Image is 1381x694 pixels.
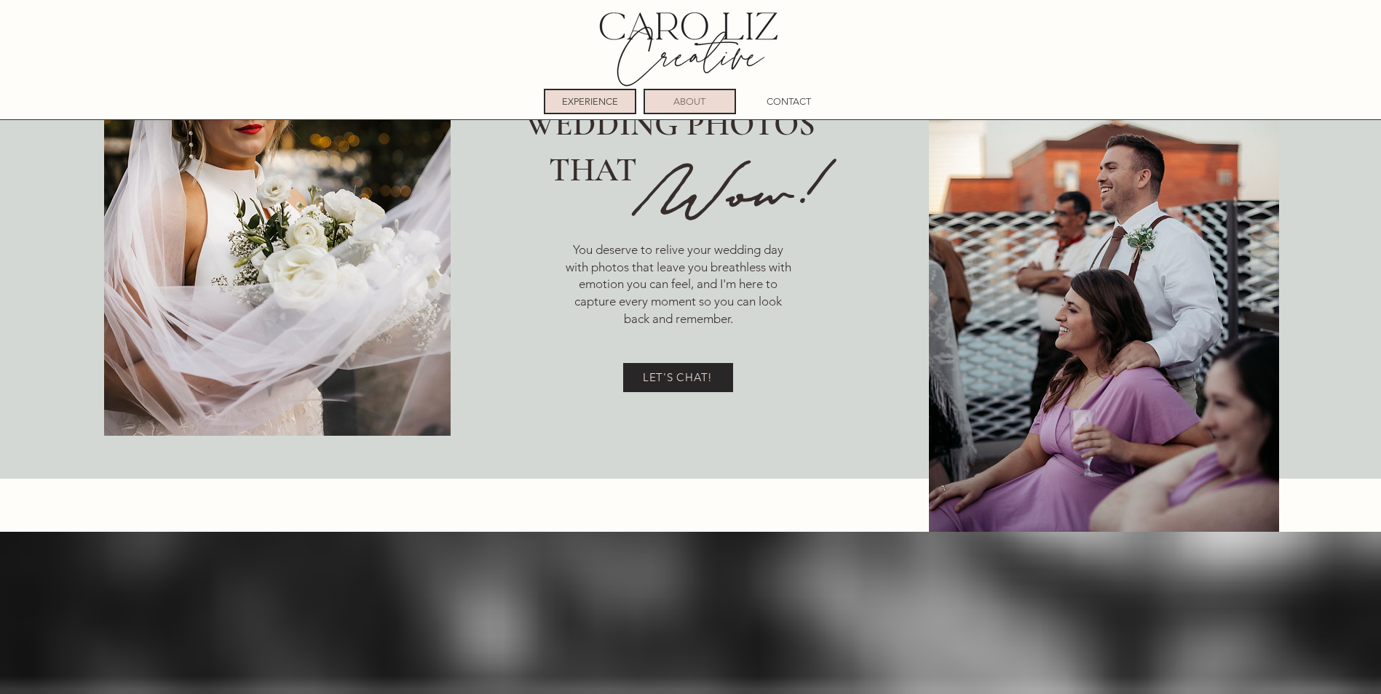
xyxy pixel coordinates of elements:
span: WEDDING PHOTOS THAT [525,104,839,190]
img: IMG_4714 2.JPG [929,95,1279,532]
span: You deserve to relive your wedding day with photos that leave you breathless with emotion you can... [566,242,791,326]
a: CONTACT [743,89,835,114]
span: LET'S CHAT! [643,370,713,384]
p: EXPERIENCE [562,90,618,113]
a: EXPERIENCE [544,89,636,114]
p: CONTACT [767,90,811,113]
p: ABOUT [673,90,705,113]
a: ABOUT [644,89,736,114]
span: Wow! [625,132,834,234]
nav: Site [540,89,839,114]
a: LET'S CHAT! [623,363,733,392]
